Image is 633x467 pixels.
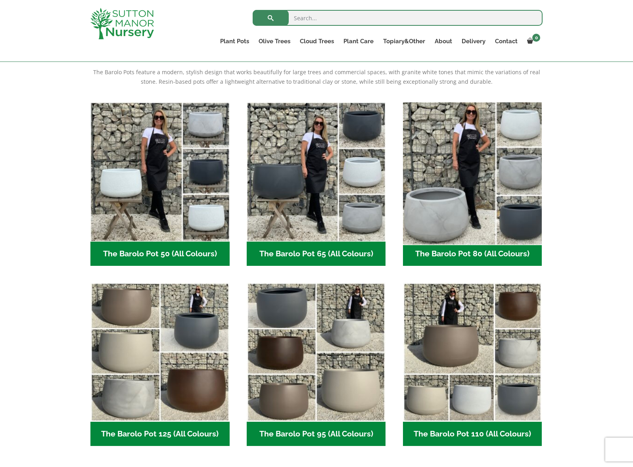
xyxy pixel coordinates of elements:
[90,242,230,266] h2: The Barolo Pot 50 (All Colours)
[295,36,339,47] a: Cloud Trees
[90,283,230,422] img: The Barolo Pot 125 (All Colours)
[403,242,542,266] h2: The Barolo Pot 80 (All Colours)
[90,102,230,242] img: The Barolo Pot 50 (All Colours)
[253,10,543,26] input: Search...
[247,102,386,242] img: The Barolo Pot 65 (All Colours)
[90,8,154,39] img: logo
[247,283,386,422] img: The Barolo Pot 95 (All Colours)
[430,36,457,47] a: About
[490,36,522,47] a: Contact
[247,102,386,266] a: Visit product category The Barolo Pot 65 (All Colours)
[399,99,545,245] img: The Barolo Pot 80 (All Colours)
[90,67,543,86] p: The Barolo Pots feature a modern, stylish design that works beautifully for large trees and comme...
[403,283,542,422] img: The Barolo Pot 110 (All Colours)
[403,422,542,446] h2: The Barolo Pot 110 (All Colours)
[378,36,430,47] a: Topiary&Other
[247,242,386,266] h2: The Barolo Pot 65 (All Colours)
[90,102,230,266] a: Visit product category The Barolo Pot 50 (All Colours)
[215,36,254,47] a: Plant Pots
[90,422,230,446] h2: The Barolo Pot 125 (All Colours)
[457,36,490,47] a: Delivery
[522,36,543,47] a: 0
[247,422,386,446] h2: The Barolo Pot 95 (All Colours)
[403,283,542,446] a: Visit product category The Barolo Pot 110 (All Colours)
[532,34,540,42] span: 0
[247,283,386,446] a: Visit product category The Barolo Pot 95 (All Colours)
[339,36,378,47] a: Plant Care
[90,283,230,446] a: Visit product category The Barolo Pot 125 (All Colours)
[254,36,295,47] a: Olive Trees
[403,102,542,266] a: Visit product category The Barolo Pot 80 (All Colours)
